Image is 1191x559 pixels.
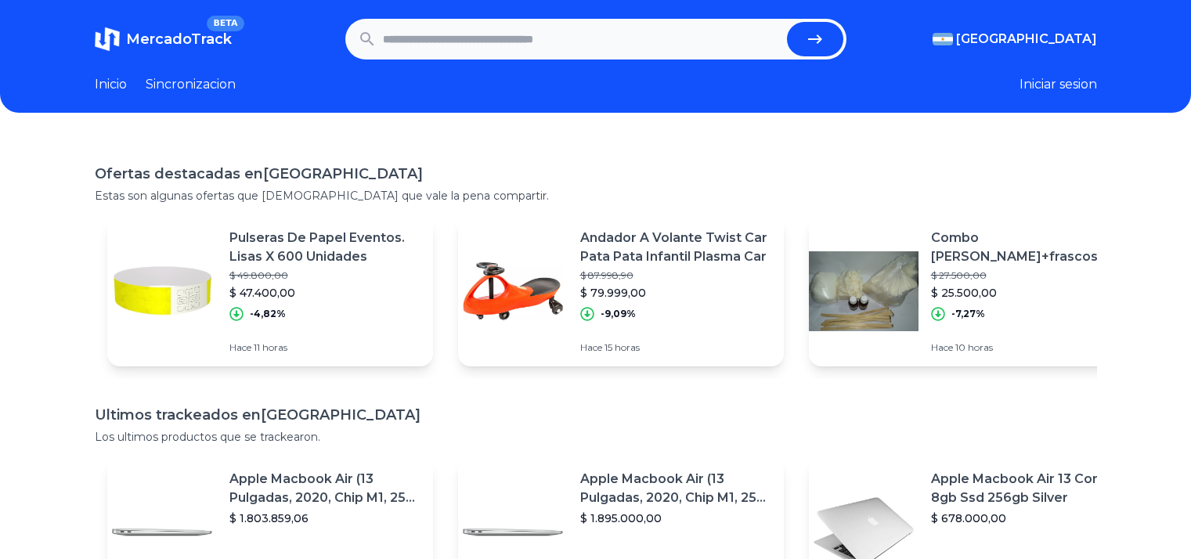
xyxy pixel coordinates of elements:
p: Apple Macbook Air (13 Pulgadas, 2020, Chip M1, 256 Gb De Ssd, 8 Gb De Ram) - Plata [580,470,771,507]
p: Apple Macbook Air 13 Core I5 8gb Ssd 256gb Silver [931,470,1122,507]
span: MercadoTrack [126,31,232,48]
p: Apple Macbook Air (13 Pulgadas, 2020, Chip M1, 256 Gb De Ssd, 8 Gb De Ram) - Plata [229,470,420,507]
img: Argentina [933,33,953,45]
img: Featured image [107,236,217,346]
p: $ 1.803.859,06 [229,510,420,526]
p: $ 1.895.000,00 [580,510,771,526]
span: BETA [207,16,244,31]
p: $ 47.400,00 [229,285,420,301]
p: -9,09% [601,308,636,320]
p: Los ultimos productos que se trackearon. [95,429,1097,445]
button: [GEOGRAPHIC_DATA] [933,30,1097,49]
p: Andador A Volante Twist Car Pata Pata Infantil Plasma Car [580,229,771,266]
p: $ 49.800,00 [229,269,420,282]
h1: Ultimos trackeados en [GEOGRAPHIC_DATA] [95,404,1097,426]
img: Featured image [458,236,568,346]
p: -4,82% [250,308,286,320]
button: Iniciar sesion [1020,75,1097,94]
a: Featured imageCombo [PERSON_NAME]+frascos+pabilodemadera+esencias+endureced$ 27.500,00$ 25.500,00... [809,216,1135,366]
a: Inicio [95,75,127,94]
p: $ 79.999,00 [580,285,771,301]
h1: Ofertas destacadas en [GEOGRAPHIC_DATA] [95,163,1097,185]
a: MercadoTrackBETA [95,27,232,52]
span: [GEOGRAPHIC_DATA] [956,30,1097,49]
a: Featured imagePulseras De Papel Eventos. Lisas X 600 Unidades$ 49.800,00$ 47.400,00-4,82%Hace 11 ... [107,216,433,366]
p: Hace 11 horas [229,341,420,354]
img: Featured image [809,236,919,346]
p: $ 678.000,00 [931,510,1122,526]
p: Pulseras De Papel Eventos. Lisas X 600 Unidades [229,229,420,266]
a: Featured imageAndador A Volante Twist Car Pata Pata Infantil Plasma Car$ 87.998,90$ 79.999,00-9,0... [458,216,784,366]
a: Sincronizacion [146,75,236,94]
p: -7,27% [951,308,985,320]
p: Estas son algunas ofertas que [DEMOGRAPHIC_DATA] que vale la pena compartir. [95,188,1097,204]
p: Hace 15 horas [580,341,771,354]
img: MercadoTrack [95,27,120,52]
p: $ 87.998,90 [580,269,771,282]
